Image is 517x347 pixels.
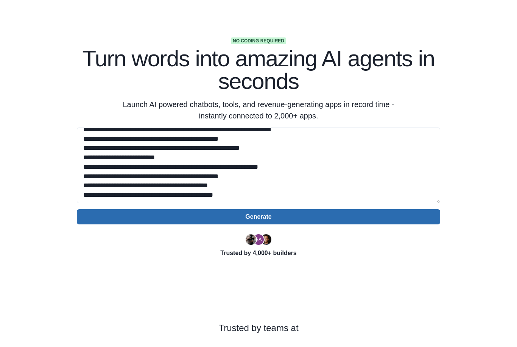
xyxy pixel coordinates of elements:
p: Trusted by teams at [24,321,493,335]
img: Ryan Florence [246,234,256,245]
h1: Turn words into amazing AI agents in seconds [77,47,440,93]
p: Launch AI powered chatbots, tools, and revenue-generating apps in record time - instantly connect... [113,99,404,121]
p: Trusted by 4,000+ builders [77,249,440,258]
div: Segun Adebayo [255,237,262,242]
button: Generate [77,209,440,224]
span: No coding required [231,37,286,44]
img: Kent Dodds [261,234,271,245]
